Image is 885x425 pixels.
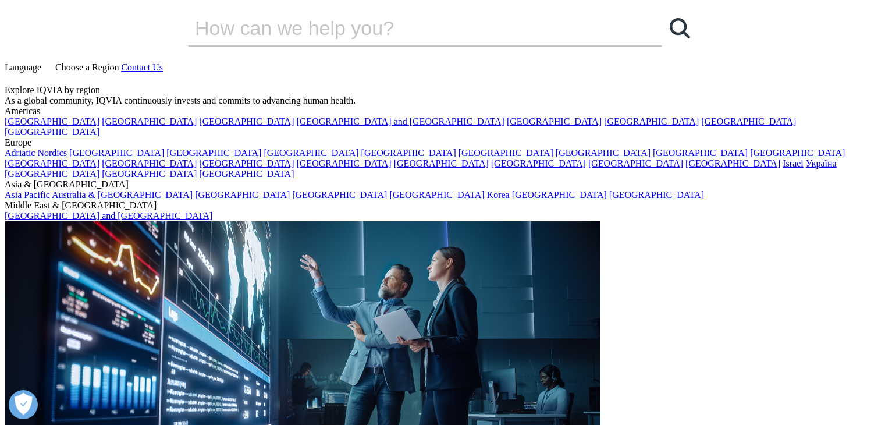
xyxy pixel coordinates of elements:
input: Search [188,10,629,45]
a: Korea [487,190,510,200]
a: Australia & [GEOGRAPHIC_DATA] [52,190,193,200]
a: [GEOGRAPHIC_DATA] [5,127,99,137]
div: Middle East & [GEOGRAPHIC_DATA] [5,200,880,211]
a: [GEOGRAPHIC_DATA] [5,169,99,179]
a: [GEOGRAPHIC_DATA] [166,148,261,158]
div: Asia & [GEOGRAPHIC_DATA] [5,179,880,190]
a: Contact Us [121,62,163,72]
button: Открыть настройки [9,390,38,419]
a: [GEOGRAPHIC_DATA] [750,148,845,158]
a: [GEOGRAPHIC_DATA] [604,116,699,126]
a: Israel [783,158,804,168]
a: Asia Pacific [5,190,50,200]
div: Explore IQVIA by region [5,85,880,95]
a: [GEOGRAPHIC_DATA] [102,158,197,168]
a: [GEOGRAPHIC_DATA] [507,116,602,126]
a: [GEOGRAPHIC_DATA] [459,148,553,158]
a: [GEOGRAPHIC_DATA] [389,190,484,200]
span: Choose a Region [55,62,119,72]
a: [GEOGRAPHIC_DATA] [296,158,391,168]
div: As a global community, IQVIA continuously invests and commits to advancing human health. [5,95,880,106]
a: [GEOGRAPHIC_DATA] [394,158,489,168]
a: Україна [806,158,837,168]
a: Adriatic [5,148,35,158]
a: [GEOGRAPHIC_DATA] [292,190,387,200]
a: [GEOGRAPHIC_DATA] [5,158,99,168]
a: Search [662,10,697,45]
a: [GEOGRAPHIC_DATA] [491,158,586,168]
div: Americas [5,106,880,116]
a: [GEOGRAPHIC_DATA] [102,169,197,179]
a: [GEOGRAPHIC_DATA] [195,190,290,200]
a: [GEOGRAPHIC_DATA] [512,190,607,200]
a: [GEOGRAPHIC_DATA] [609,190,704,200]
a: [GEOGRAPHIC_DATA] [199,158,294,168]
a: [GEOGRAPHIC_DATA] [361,148,456,158]
a: [GEOGRAPHIC_DATA] [653,148,748,158]
svg: Search [670,18,690,38]
a: [GEOGRAPHIC_DATA] [102,116,197,126]
a: [GEOGRAPHIC_DATA] [199,116,294,126]
a: [GEOGRAPHIC_DATA] [701,116,796,126]
a: Nordics [37,148,67,158]
div: Europe [5,137,880,148]
a: [GEOGRAPHIC_DATA] [199,169,294,179]
span: Language [5,62,41,72]
a: [GEOGRAPHIC_DATA] [69,148,164,158]
a: [GEOGRAPHIC_DATA] [5,116,99,126]
a: [GEOGRAPHIC_DATA] [685,158,780,168]
a: [GEOGRAPHIC_DATA] and [GEOGRAPHIC_DATA] [5,211,212,221]
a: [GEOGRAPHIC_DATA] [264,148,358,158]
a: [GEOGRAPHIC_DATA] [588,158,683,168]
a: [GEOGRAPHIC_DATA] and [GEOGRAPHIC_DATA] [296,116,504,126]
a: [GEOGRAPHIC_DATA] [556,148,651,158]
